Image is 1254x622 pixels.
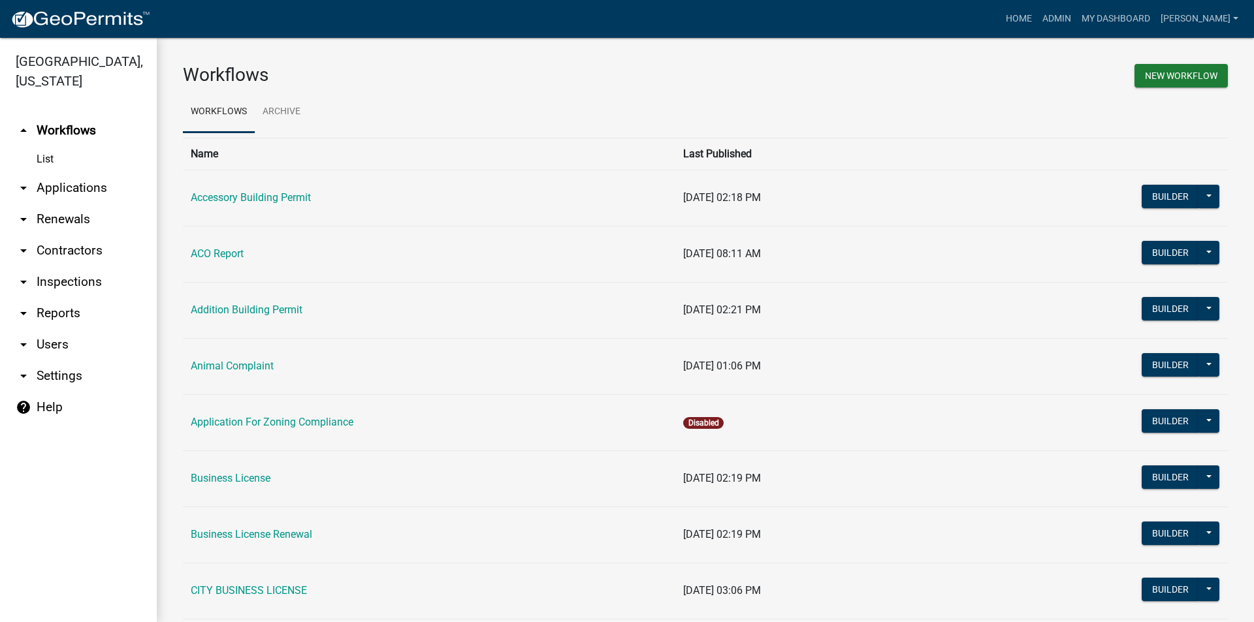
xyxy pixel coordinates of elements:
[1142,465,1199,489] button: Builder
[16,123,31,138] i: arrow_drop_up
[16,368,31,384] i: arrow_drop_down
[191,191,311,204] a: Accessory Building Permit
[1134,64,1228,87] button: New Workflow
[16,180,31,196] i: arrow_drop_down
[683,360,761,372] span: [DATE] 01:06 PM
[1142,521,1199,545] button: Builder
[16,399,31,415] i: help
[683,303,761,316] span: [DATE] 02:21 PM
[683,191,761,204] span: [DATE] 02:18 PM
[675,138,1023,170] th: Last Published
[183,64,696,86] h3: Workflows
[191,472,270,484] a: Business License
[191,360,274,372] a: Animal Complaint
[1142,297,1199,320] button: Builder
[16,243,31,258] i: arrow_drop_down
[1155,7,1244,31] a: [PERSON_NAME]
[683,584,761,597] span: [DATE] 03:06 PM
[16,337,31,352] i: arrow_drop_down
[1142,241,1199,264] button: Builder
[16,211,31,227] i: arrow_drop_down
[683,528,761,540] span: [DATE] 02:19 PM
[1001,7,1037,31] a: Home
[183,138,675,170] th: Name
[191,528,312,540] a: Business License Renewal
[1142,185,1199,208] button: Builder
[1142,409,1199,433] button: Builder
[683,417,723,429] span: Disabled
[255,91,308,133] a: Archive
[1076,7,1155,31] a: My Dashboard
[683,472,761,484] span: [DATE] 02:19 PM
[683,247,761,260] span: [DATE] 08:11 AM
[183,91,255,133] a: Workflows
[16,274,31,290] i: arrow_drop_down
[16,305,31,321] i: arrow_drop_down
[1037,7,1076,31] a: Admin
[1142,578,1199,601] button: Builder
[191,584,307,597] a: CITY BUSINESS LICENSE
[191,416,353,428] a: Application For Zoning Compliance
[191,303,302,316] a: Addition Building Permit
[1142,353,1199,377] button: Builder
[191,247,244,260] a: ACO Report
